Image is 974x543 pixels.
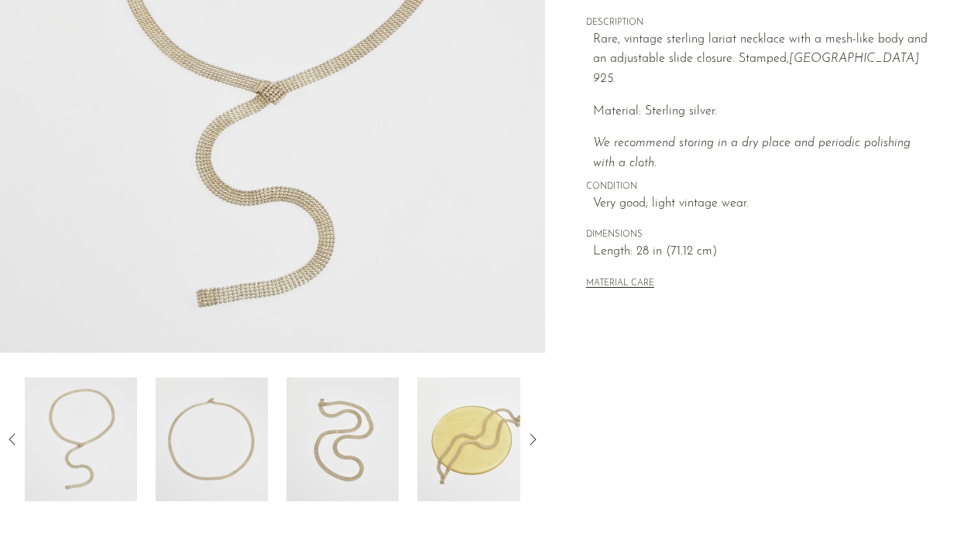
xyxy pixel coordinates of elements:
span: DIMENSIONS [586,228,935,242]
img: Italian Lariat Necklace [286,377,399,501]
span: DESCRIPTION [586,16,935,30]
span: Length: 28 in (71.12 cm) [593,242,935,262]
i: We recommend storing in a dry place and periodic polishing with a cloth. [593,137,911,169]
img: Italian Lariat Necklace [25,377,137,501]
img: Italian Lariat Necklace [417,377,530,501]
button: MATERIAL CARE [586,278,654,290]
img: Italian Lariat Necklace [156,377,268,501]
span: CONDITION [586,180,935,194]
p: Rare, vintage sterling lariat necklace with a mesh-like body and an adjustable slide closure. Sta... [593,30,935,90]
p: Material: Sterling silver. [593,102,935,122]
span: Very good; light vintage wear. [593,194,935,214]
